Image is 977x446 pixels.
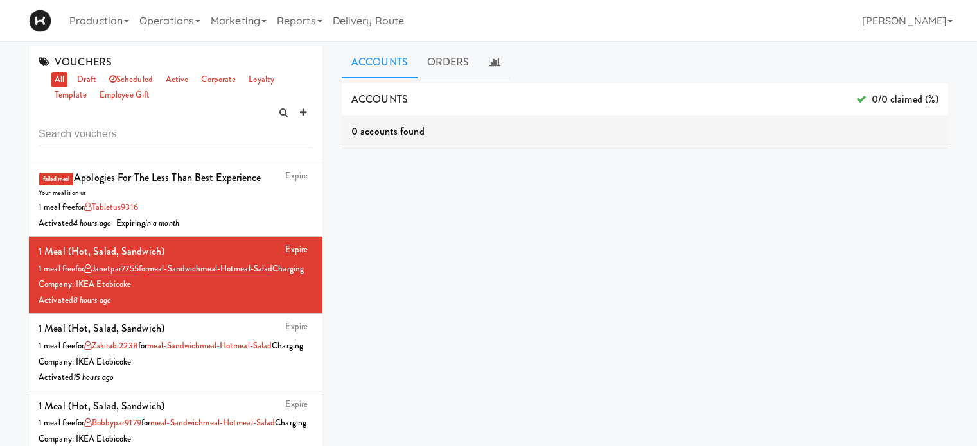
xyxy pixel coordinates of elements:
div: 1 Meal (hot, salad, sandwich) [39,242,164,261]
a: Expire [285,398,308,410]
a: draft [74,72,100,88]
span: 0/0 claimed (%) [856,90,938,109]
a: meal-salad [233,339,272,352]
a: Expire [285,320,308,332]
i: 15 hours ago [73,371,114,383]
div: Apologies for the less than best experience [74,168,261,187]
a: active [163,72,192,88]
a: meal-hot [200,262,234,275]
a: template [51,87,90,103]
i: 4 hours ago [73,217,111,229]
span: Charging Company: IKEA Etobicoke [39,416,306,445]
span: VOUCHERS [39,55,112,69]
a: ORDERS [418,46,479,78]
span: Charging Company: IKEA Etobicoke [39,339,303,368]
span: for [75,201,138,213]
li: Expirefailed mealApologies for the less than best experienceYour meal is on us1 meal freefortable... [29,163,322,237]
i: 8 hours ago [73,294,111,306]
span: ACCOUNTS [351,92,408,107]
a: meal-sandwich [147,339,200,352]
span: Activated [39,371,114,383]
a: loyalty [245,72,277,88]
a: bobbypar9179 [84,416,141,429]
div: 0 accounts found [342,116,948,148]
a: meal-sandwich [150,416,203,429]
a: meal-sandwich [148,262,200,275]
span: Expiring [116,217,179,229]
li: Expire1 Meal (hot, salad, sandwich)1 meal freeforjanetpar7755formeal-sandwichmeal-hotmeal-saladCh... [29,237,322,314]
span: for [75,416,141,429]
a: all [51,72,67,88]
div: Your meal is on us [39,187,313,200]
a: meal-hot [203,416,236,429]
div: failed meal [39,173,73,185]
i: in a month [145,217,179,229]
a: scheduled [106,72,156,88]
a: zakirabi2238 [84,339,137,352]
span: Activated [39,294,111,306]
a: meal-hot [200,339,233,352]
img: Micromart [29,10,51,32]
a: Accounts [342,46,418,78]
a: Expire [285,169,308,182]
div: 1 meal free [39,338,313,370]
div: 1 meal free [39,200,313,216]
div: 1 meal free [39,261,313,293]
a: tabletus9316 [84,201,137,213]
a: corporate [198,72,239,88]
a: Expire [285,243,308,255]
input: Search vouchers [39,123,313,146]
div: 1 Meal (hot, salad, sandwich) [39,319,164,338]
span: Activated [39,217,111,229]
span: for [75,262,139,275]
div: 1 Meal (hot, salad, sandwich) [39,397,164,416]
span: for [139,262,272,275]
li: Expire1 Meal (hot, salad, sandwich)1 meal freeforzakirabi2238formeal-sandwichmeal-hotmeal-saladCh... [29,314,322,391]
span: for [75,339,138,352]
a: meal-salad [234,262,272,275]
a: meal-salad [236,416,275,429]
a: janetpar7755 [84,262,138,275]
span: for [138,339,272,352]
span: for [141,416,275,429]
a: employee gift [96,87,153,103]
